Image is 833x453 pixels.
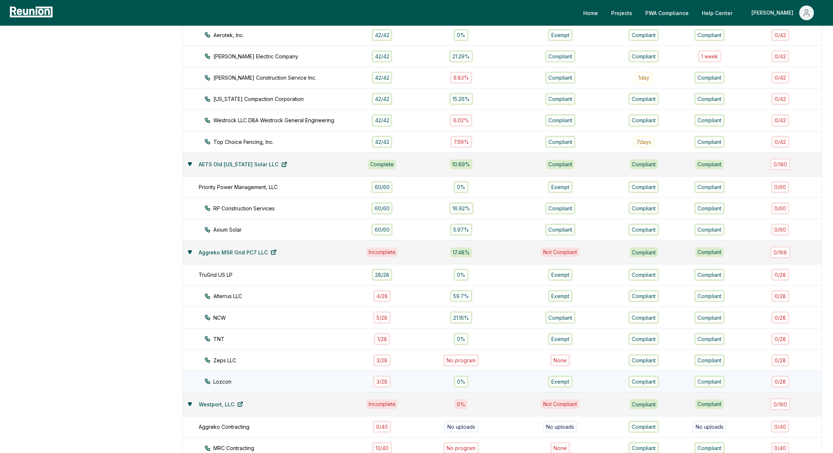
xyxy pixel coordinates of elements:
[770,158,790,170] div: 0 / 180
[628,93,659,105] div: Compliant
[548,29,573,41] div: Exempt
[454,333,469,345] div: 0%
[372,50,393,62] div: 42 / 42
[193,157,293,172] a: AETS Old [US_STATE] Solar LLC
[450,290,472,302] div: 59.7%
[205,116,368,124] div: Westrock LLC DBA Westrock General Engineering
[372,114,393,126] div: 42 / 42
[771,311,789,323] div: 0 / 28
[449,93,473,105] div: 15.26%
[205,138,368,146] div: Top Choice Fencing, Inc.
[695,160,724,169] div: Compliant
[694,333,725,345] div: Compliant
[698,50,721,62] div: 1 week
[372,72,393,84] div: 42 / 42
[367,247,398,257] div: Incomplete
[771,202,789,214] div: 0 / 60
[373,354,391,366] div: 3 / 28
[605,6,638,20] a: Projects
[545,136,576,148] div: Compliant
[694,93,725,105] div: Compliant
[695,399,724,409] div: Compliant
[541,399,579,409] div: Not Compliant
[372,29,393,41] div: 42 / 42
[367,399,398,409] div: Incomplete
[199,271,362,279] div: TruGrid US LP
[373,421,391,433] div: 0 / 40
[373,290,391,302] div: 4 / 28
[443,354,479,366] div: No program
[193,245,282,260] a: Aggreko MSR Grid PC7 LLC
[694,114,725,126] div: Compliant
[771,354,789,366] div: 0 / 28
[545,93,576,105] div: Compliant
[628,181,659,193] div: Compliant
[454,269,469,281] div: 0%
[694,202,725,214] div: Compliant
[444,421,479,433] div: No uploads
[450,224,472,236] div: 5.97%
[548,269,573,281] div: Exempt
[454,376,469,388] div: 0%
[371,202,393,214] div: 60 / 60
[633,136,654,148] div: 7 day s
[450,311,472,323] div: 21.16%
[694,354,725,366] div: Compliant
[455,399,468,409] div: 0 %
[205,356,368,364] div: Zeps LLC
[205,314,368,322] div: NCW
[205,378,368,385] div: Lozcon
[545,311,576,323] div: Compliant
[771,269,789,281] div: 0 / 28
[548,333,573,345] div: Exempt
[546,160,574,169] div: Compliant
[205,226,368,233] div: Axium Solar
[628,376,659,388] div: Compliant
[373,376,391,388] div: 3 / 28
[694,136,725,148] div: Compliant
[628,354,659,366] div: Compliant
[545,72,576,84] div: Compliant
[771,136,789,148] div: 0 / 42
[450,114,472,126] div: 6.02%
[449,202,473,214] div: 16.92%
[694,72,725,84] div: Compliant
[450,159,472,169] div: 10.89 %
[372,93,393,105] div: 42 / 42
[630,159,658,169] div: Compliant
[628,114,659,126] div: Compliant
[751,6,796,20] div: [PERSON_NAME]
[628,333,659,345] div: Compliant
[628,311,659,323] div: Compliant
[577,6,604,20] a: Home
[199,423,362,431] div: Aggreko Contracting
[771,181,789,193] div: 0 / 60
[628,224,659,236] div: Compliant
[770,246,790,258] div: 0 / 168
[450,72,472,84] div: 9.83%
[694,269,725,281] div: Compliant
[541,247,579,257] div: Not Compliant
[630,247,658,257] div: Compliant
[694,311,725,323] div: Compliant
[205,52,368,60] div: [PERSON_NAME] Electric Company
[771,224,789,236] div: 0 / 60
[694,290,725,302] div: Compliant
[450,247,472,257] div: 17.48 %
[372,269,393,281] div: 28 / 28
[695,247,724,257] div: Compliant
[550,354,570,366] div: None
[628,202,659,214] div: Compliant
[630,399,658,409] div: Compliant
[193,397,249,412] a: Westport, LLC
[545,202,576,214] div: Compliant
[450,136,472,148] div: 7.99%
[694,376,725,388] div: Compliant
[205,292,368,300] div: Alterrus LLC
[205,95,368,103] div: [US_STATE] Compaction Corporation
[374,333,390,345] div: 1 / 28
[628,50,659,62] div: Compliant
[771,72,789,84] div: 0 / 42
[628,421,659,433] div: Compliant
[454,181,469,193] div: 0%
